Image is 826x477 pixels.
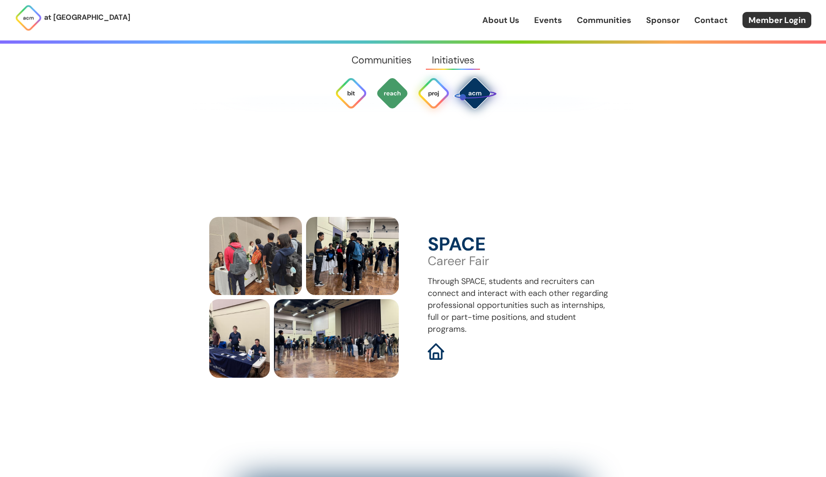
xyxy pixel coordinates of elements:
[376,77,409,110] img: ACM Outreach
[422,44,484,77] a: Initiatives
[15,4,130,32] a: at [GEOGRAPHIC_DATA]
[335,77,368,110] img: Bit Byte
[417,77,450,110] img: ACM Projects
[428,255,617,267] p: Career Fair
[742,12,811,28] a: Member Login
[274,299,399,378] img: students excitedly await their turn to present themselves to companies
[342,44,422,77] a: Communities
[209,299,270,378] img: LPL financial is hiring! recruiters give a thumbs-up
[482,14,519,26] a: About Us
[577,14,631,26] a: Communities
[428,275,617,335] p: Through SPACE, students and recruiters can connect and interact with each other regarding profess...
[534,14,562,26] a: Events
[428,343,444,360] img: SPACE Website
[428,234,617,255] h3: SPACE
[694,14,728,26] a: Contact
[453,71,497,115] img: SPACE
[15,4,42,32] img: ACM Logo
[306,217,399,295] img: students talk to a recruiter at SPACE
[646,14,680,26] a: Sponsor
[209,217,302,295] img: students talk to a company at SPACE
[44,11,130,23] p: at [GEOGRAPHIC_DATA]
